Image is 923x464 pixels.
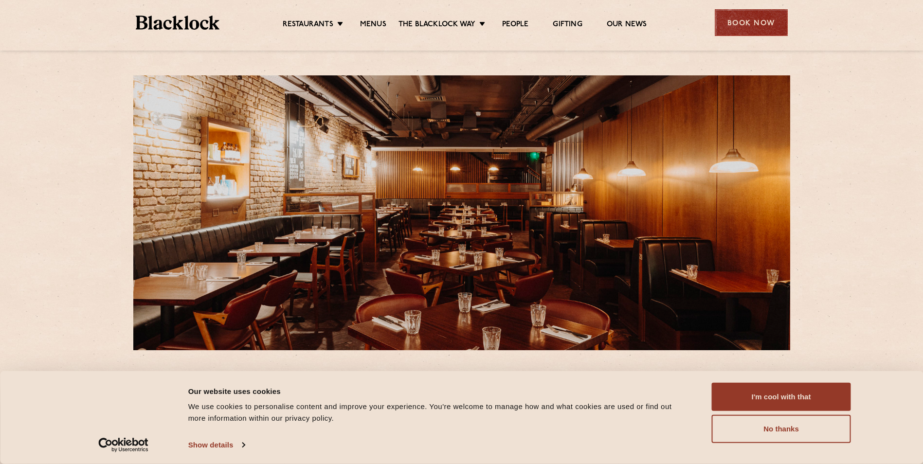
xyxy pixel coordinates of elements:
a: Menus [360,20,386,31]
button: No thanks [712,415,851,443]
a: The Blacklock Way [398,20,475,31]
div: Book Now [715,9,788,36]
div: Our website uses cookies [188,385,690,397]
button: I'm cool with that [712,383,851,411]
a: Gifting [553,20,582,31]
a: Restaurants [283,20,333,31]
div: We use cookies to personalise content and improve your experience. You're welcome to manage how a... [188,401,690,424]
a: Show details [188,438,245,452]
img: BL_Textured_Logo-footer-cropped.svg [136,16,220,30]
a: Our News [607,20,647,31]
a: Usercentrics Cookiebot - opens in a new window [81,438,166,452]
a: People [502,20,528,31]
